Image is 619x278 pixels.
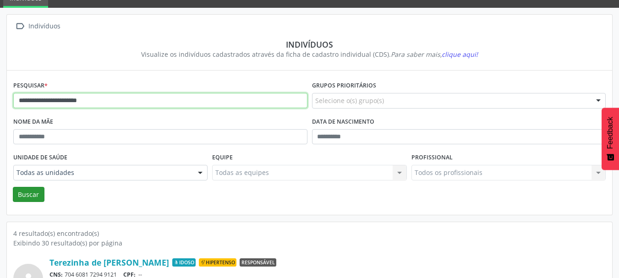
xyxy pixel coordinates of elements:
[602,108,619,170] button: Feedback - Mostrar pesquisa
[27,20,62,33] div: Indivíduos
[13,229,606,238] div: 4 resultado(s) encontrado(s)
[312,79,376,93] label: Grupos prioritários
[20,39,599,49] div: Indivíduos
[13,20,62,33] a:  Indivíduos
[172,258,196,267] span: Idoso
[442,50,478,59] span: clique aqui!
[315,96,384,105] span: Selecione o(s) grupo(s)
[13,187,44,202] button: Buscar
[13,238,606,248] div: Exibindo 30 resultado(s) por página
[13,79,48,93] label: Pesquisar
[212,151,233,165] label: Equipe
[20,49,599,59] div: Visualize os indivíduos cadastrados através da ficha de cadastro individual (CDS).
[13,115,53,129] label: Nome da mãe
[13,151,67,165] label: Unidade de saúde
[13,20,27,33] i: 
[606,117,614,149] span: Feedback
[240,258,276,267] span: Responsável
[312,115,374,129] label: Data de nascimento
[391,50,478,59] i: Para saber mais,
[16,168,189,177] span: Todas as unidades
[199,258,236,267] span: Hipertenso
[411,151,453,165] label: Profissional
[49,257,169,267] a: Terezinha de [PERSON_NAME]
